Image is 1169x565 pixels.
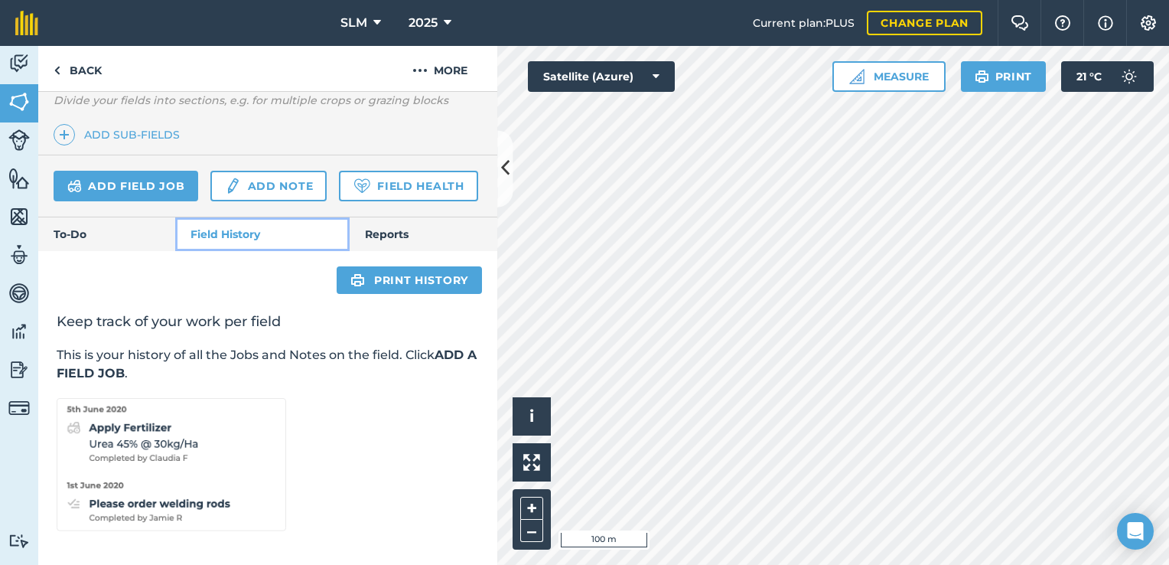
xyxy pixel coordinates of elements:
[1053,15,1072,31] img: A question mark icon
[409,14,438,32] span: 2025
[8,243,30,266] img: svg+xml;base64,PD94bWwgdmVyc2lvbj0iMS4wIiBlbmNvZGluZz0idXRmLTgiPz4KPCEtLSBHZW5lcmF0b3I6IEFkb2JlIE...
[849,69,865,84] img: Ruler icon
[8,358,30,381] img: svg+xml;base64,PD94bWwgdmVyc2lvbj0iMS4wIiBlbmNvZGluZz0idXRmLTgiPz4KPCEtLSBHZW5lcmF0b3I6IEFkb2JlIE...
[8,397,30,419] img: svg+xml;base64,PD94bWwgdmVyc2lvbj0iMS4wIiBlbmNvZGluZz0idXRmLTgiPz4KPCEtLSBHZW5lcmF0b3I6IEFkb2JlIE...
[224,177,241,195] img: svg+xml;base64,PD94bWwgdmVyc2lvbj0iMS4wIiBlbmNvZGluZz0idXRmLTgiPz4KPCEtLSBHZW5lcmF0b3I6IEFkb2JlIE...
[1011,15,1029,31] img: Two speech bubbles overlapping with the left bubble in the forefront
[38,46,117,91] a: Back
[412,61,428,80] img: svg+xml;base64,PHN2ZyB4bWxucz0iaHR0cDovL3d3dy53My5vcmcvMjAwMC9zdmciIHdpZHRoPSIyMCIgaGVpZ2h0PSIyNC...
[38,217,175,251] a: To-Do
[1139,15,1158,31] img: A cog icon
[59,126,70,144] img: svg+xml;base64,PHN2ZyB4bWxucz0iaHR0cDovL3d3dy53My5vcmcvMjAwMC9zdmciIHdpZHRoPSIxNCIgaGVpZ2h0PSIyNC...
[175,217,349,251] a: Field History
[753,15,855,31] span: Current plan : PLUS
[8,320,30,343] img: svg+xml;base64,PD94bWwgdmVyc2lvbj0iMS4wIiBlbmNvZGluZz0idXRmLTgiPz4KPCEtLSBHZW5lcmF0b3I6IEFkb2JlIE...
[1076,61,1102,92] span: 21 ° C
[8,52,30,75] img: svg+xml;base64,PD94bWwgdmVyc2lvbj0iMS4wIiBlbmNvZGluZz0idXRmLTgiPz4KPCEtLSBHZW5lcmF0b3I6IEFkb2JlIE...
[8,534,30,548] img: svg+xml;base64,PD94bWwgdmVyc2lvbj0iMS4wIiBlbmNvZGluZz0idXRmLTgiPz4KPCEtLSBHZW5lcmF0b3I6IEFkb2JlIE...
[383,46,497,91] button: More
[57,312,479,331] h2: Keep track of your work per field
[340,14,367,32] span: SLM
[1117,513,1154,550] div: Open Intercom Messenger
[523,454,540,471] img: Four arrows, one pointing top left, one top right, one bottom right and the last bottom left
[8,90,30,113] img: svg+xml;base64,PHN2ZyB4bWxucz0iaHR0cDovL3d3dy53My5vcmcvMjAwMC9zdmciIHdpZHRoPSI1NiIgaGVpZ2h0PSI2MC...
[520,520,543,542] button: –
[8,167,30,190] img: svg+xml;base64,PHN2ZyB4bWxucz0iaHR0cDovL3d3dy53My5vcmcvMjAwMC9zdmciIHdpZHRoPSI1NiIgaGVpZ2h0PSI2MC...
[54,61,60,80] img: svg+xml;base64,PHN2ZyB4bWxucz0iaHR0cDovL3d3dy53My5vcmcvMjAwMC9zdmciIHdpZHRoPSI5IiBoZWlnaHQ9IjI0Ii...
[529,407,534,426] span: i
[350,217,497,251] a: Reports
[513,397,551,436] button: i
[210,171,327,201] a: Add note
[339,171,477,201] a: Field Health
[867,11,982,35] a: Change plan
[832,61,946,92] button: Measure
[54,93,448,107] em: Divide your fields into sections, e.g. for multiple crops or grazing blocks
[8,129,30,151] img: svg+xml;base64,PD94bWwgdmVyc2lvbj0iMS4wIiBlbmNvZGluZz0idXRmLTgiPz4KPCEtLSBHZW5lcmF0b3I6IEFkb2JlIE...
[67,177,82,195] img: svg+xml;base64,PD94bWwgdmVyc2lvbj0iMS4wIiBlbmNvZGluZz0idXRmLTgiPz4KPCEtLSBHZW5lcmF0b3I6IEFkb2JlIE...
[8,205,30,228] img: svg+xml;base64,PHN2ZyB4bWxucz0iaHR0cDovL3d3dy53My5vcmcvMjAwMC9zdmciIHdpZHRoPSI1NiIgaGVpZ2h0PSI2MC...
[54,124,186,145] a: Add sub-fields
[350,271,365,289] img: svg+xml;base64,PHN2ZyB4bWxucz0iaHR0cDovL3d3dy53My5vcmcvMjAwMC9zdmciIHdpZHRoPSIxOSIgaGVpZ2h0PSIyNC...
[1061,61,1154,92] button: 21 °C
[15,11,38,35] img: fieldmargin Logo
[337,266,482,294] a: Print history
[57,346,479,383] p: This is your history of all the Jobs and Notes on the field. Click .
[961,61,1047,92] button: Print
[520,497,543,520] button: +
[528,61,675,92] button: Satellite (Azure)
[975,67,989,86] img: svg+xml;base64,PHN2ZyB4bWxucz0iaHR0cDovL3d3dy53My5vcmcvMjAwMC9zdmciIHdpZHRoPSIxOSIgaGVpZ2h0PSIyNC...
[8,282,30,305] img: svg+xml;base64,PD94bWwgdmVyc2lvbj0iMS4wIiBlbmNvZGluZz0idXRmLTgiPz4KPCEtLSBHZW5lcmF0b3I6IEFkb2JlIE...
[1114,61,1145,92] img: svg+xml;base64,PD94bWwgdmVyc2lvbj0iMS4wIiBlbmNvZGluZz0idXRmLTgiPz4KPCEtLSBHZW5lcmF0b3I6IEFkb2JlIE...
[1098,14,1113,32] img: svg+xml;base64,PHN2ZyB4bWxucz0iaHR0cDovL3d3dy53My5vcmcvMjAwMC9zdmciIHdpZHRoPSIxNyIgaGVpZ2h0PSIxNy...
[54,171,198,201] a: Add field job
